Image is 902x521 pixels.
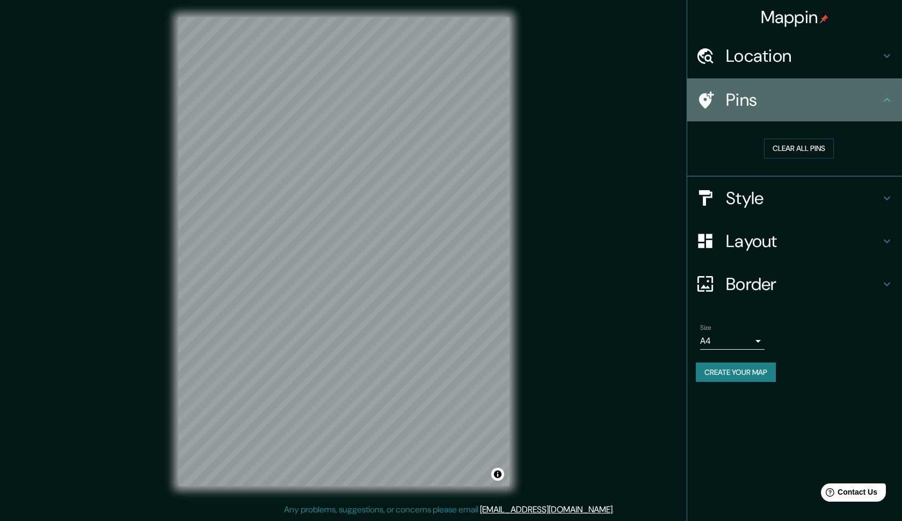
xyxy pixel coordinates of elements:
[178,17,510,486] canvas: Map
[687,177,902,220] div: Style
[687,34,902,77] div: Location
[726,230,881,252] h4: Layout
[687,78,902,121] div: Pins
[696,363,776,382] button: Create your map
[616,503,618,516] div: .
[687,263,902,306] div: Border
[480,504,613,515] a: [EMAIL_ADDRESS][DOMAIN_NAME]
[726,187,881,209] h4: Style
[284,503,614,516] p: Any problems, suggestions, or concerns please email .
[764,139,834,158] button: Clear all pins
[700,332,765,350] div: A4
[761,6,829,28] h4: Mappin
[491,468,504,481] button: Toggle attribution
[820,15,828,23] img: pin-icon.png
[687,220,902,263] div: Layout
[614,503,616,516] div: .
[726,89,881,111] h4: Pins
[700,323,711,332] label: Size
[726,273,881,295] h4: Border
[726,45,881,67] h4: Location
[806,479,890,509] iframe: Help widget launcher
